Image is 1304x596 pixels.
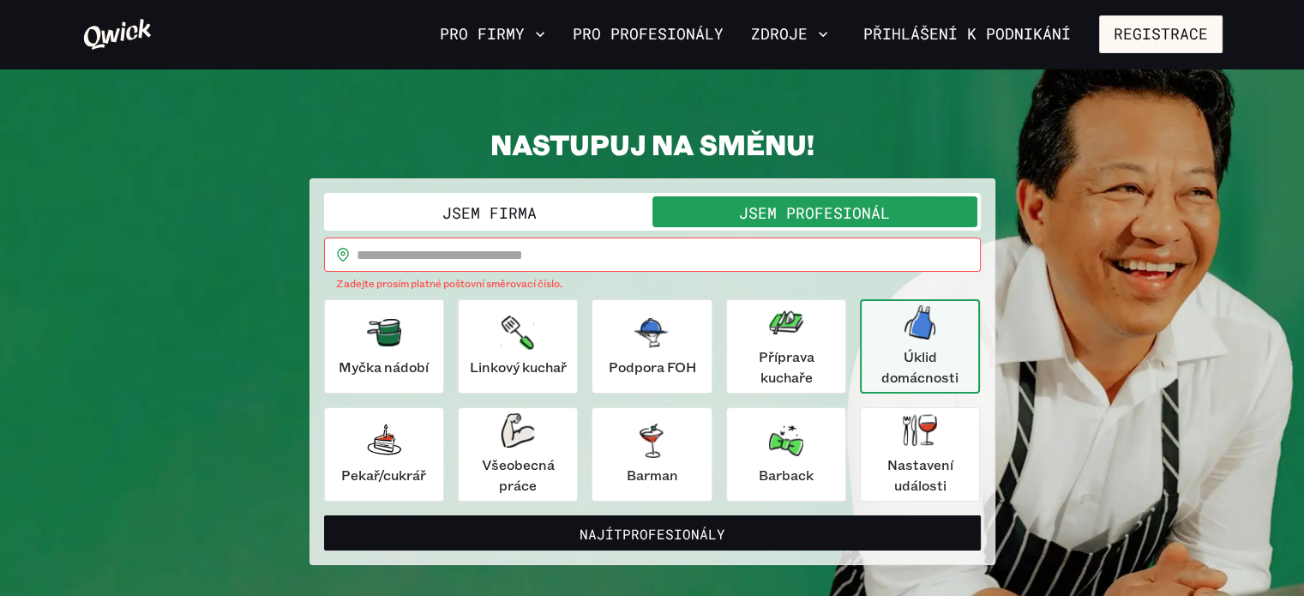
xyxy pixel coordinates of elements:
[324,515,981,551] button: Najítprofesionály
[1114,24,1208,45] font: Registrace
[751,24,808,45] font: Zdroje
[592,299,712,394] button: Podpora FOH
[744,19,835,49] button: Zdroje
[887,455,953,494] font: Nastavení události
[458,407,578,502] button: Všeobecná práce
[433,19,552,49] button: Pro firmy
[336,276,562,290] font: Zadejte prosím platné poštovní směrovací číslo.
[626,466,677,484] font: Barman
[758,347,814,386] font: Příprava kuchaře
[759,466,814,484] font: Barback
[341,466,426,484] font: Pekař/cukrář
[339,358,429,376] font: Myčka nádobí
[863,24,1071,45] font: Přihlášení k podnikání
[739,202,890,223] font: Jsem profesionál
[592,407,712,502] button: Barman
[458,299,578,394] button: Linkový kuchař
[881,347,958,386] font: Úklid domácnosti
[849,15,1085,52] a: Přihlášení k podnikání
[490,126,814,162] font: NASTUPUJ NA SMĚNU!
[482,455,555,494] font: Všeobecná práce
[622,525,725,543] font: profesionály
[860,299,980,394] button: Úklid domácnosti
[440,24,525,45] font: Pro firmy
[470,358,567,376] font: Linkový kuchař
[726,299,846,394] button: Příprava kuchaře
[573,24,724,45] font: Pro profesionály
[1099,15,1223,52] button: Registrace
[608,358,695,376] font: Podpora FOH
[566,19,730,49] a: Pro profesionály
[324,299,444,394] button: Myčka nádobí
[580,525,622,543] font: Najít
[860,407,980,502] button: Nastavení události
[726,407,846,502] button: Barback
[442,202,537,223] font: Jsem firma
[324,407,444,502] button: Pekař/cukrář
